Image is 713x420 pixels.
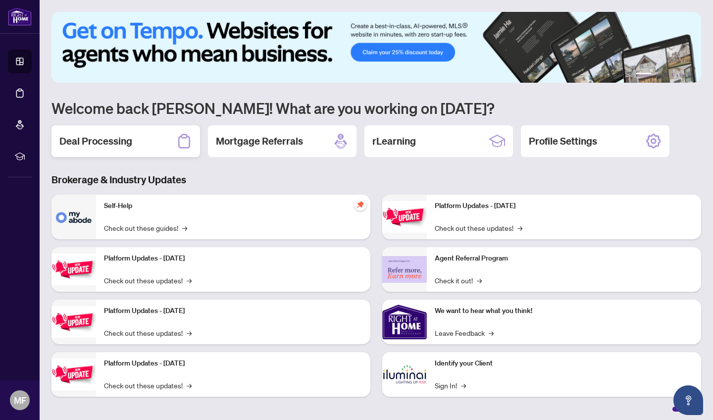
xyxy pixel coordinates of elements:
img: Platform Updates - July 8, 2025 [51,359,96,390]
span: pushpin [355,199,366,210]
h1: Welcome back [PERSON_NAME]! What are you working on [DATE]? [51,99,701,117]
img: Slide 0 [51,12,701,83]
h2: Deal Processing [59,134,132,148]
span: → [517,222,522,233]
p: Agent Referral Program [435,253,693,264]
a: Check it out!→ [435,275,482,286]
h2: Profile Settings [529,134,597,148]
a: Leave Feedback→ [435,327,494,338]
button: 4 [671,73,675,77]
span: → [187,327,192,338]
img: Platform Updates - September 16, 2025 [51,254,96,285]
img: Platform Updates - June 23, 2025 [382,201,427,232]
p: We want to hear what you think! [435,306,693,316]
img: We want to hear what you think! [382,300,427,344]
span: → [187,380,192,391]
span: → [477,275,482,286]
button: 1 [636,73,652,77]
h2: rLearning [372,134,416,148]
p: Platform Updates - [DATE] [435,201,693,211]
p: Self-Help [104,201,362,211]
a: Check out these updates!→ [104,327,192,338]
a: Check out these guides!→ [104,222,187,233]
p: Platform Updates - [DATE] [104,253,362,264]
h3: Brokerage & Industry Updates [51,173,701,187]
span: → [489,327,494,338]
span: → [187,275,192,286]
span: MF [14,393,26,407]
a: Check out these updates!→ [104,275,192,286]
span: → [182,222,187,233]
button: 2 [656,73,660,77]
img: logo [8,7,32,26]
img: Agent Referral Program [382,256,427,283]
button: 5 [679,73,683,77]
a: Check out these updates!→ [435,222,522,233]
button: 6 [687,73,691,77]
p: Platform Updates - [DATE] [104,358,362,369]
a: Sign In!→ [435,380,466,391]
button: Open asap [673,385,703,415]
a: Check out these updates!→ [104,380,192,391]
span: → [461,380,466,391]
h2: Mortgage Referrals [216,134,303,148]
img: Identify your Client [382,352,427,397]
img: Self-Help [51,195,96,239]
img: Platform Updates - July 21, 2025 [51,306,96,337]
button: 3 [663,73,667,77]
p: Identify your Client [435,358,693,369]
p: Platform Updates - [DATE] [104,306,362,316]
